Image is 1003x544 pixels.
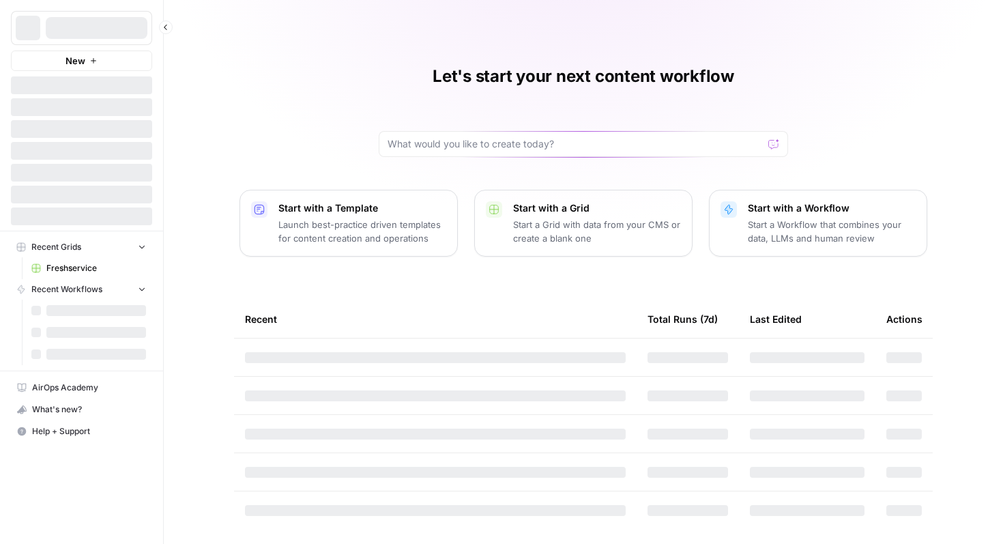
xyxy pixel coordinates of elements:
[886,300,922,338] div: Actions
[239,190,458,257] button: Start with a TemplateLaunch best-practice driven templates for content creation and operations
[245,300,626,338] div: Recent
[11,51,152,71] button: New
[750,300,802,338] div: Last Edited
[278,201,446,215] p: Start with a Template
[32,425,146,438] span: Help + Support
[474,190,693,257] button: Start with a GridStart a Grid with data from your CMS or create a blank one
[513,218,681,245] p: Start a Grid with data from your CMS or create a blank one
[11,420,152,442] button: Help + Support
[11,237,152,257] button: Recent Grids
[513,201,681,215] p: Start with a Grid
[648,300,718,338] div: Total Runs (7d)
[31,283,102,296] span: Recent Workflows
[278,218,446,245] p: Launch best-practice driven templates for content creation and operations
[11,279,152,300] button: Recent Workflows
[25,257,152,279] a: Freshservice
[11,377,152,399] a: AirOps Academy
[709,190,927,257] button: Start with a WorkflowStart a Workflow that combines your data, LLMs and human review
[12,399,151,420] div: What's new?
[32,382,146,394] span: AirOps Academy
[66,54,85,68] span: New
[433,66,734,87] h1: Let's start your next content workflow
[11,399,152,420] button: What's new?
[46,262,146,274] span: Freshservice
[748,201,916,215] p: Start with a Workflow
[748,218,916,245] p: Start a Workflow that combines your data, LLMs and human review
[388,137,763,151] input: What would you like to create today?
[31,241,81,253] span: Recent Grids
